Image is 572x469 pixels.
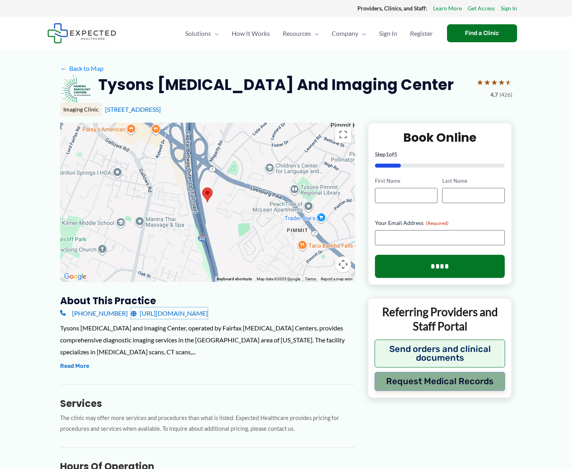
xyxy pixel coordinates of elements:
a: Find a Clinic [447,24,517,42]
a: How It Works [225,20,276,47]
button: Request Medical Records [375,372,506,391]
a: Terms (opens in new tab) [305,277,316,281]
a: ResourcesMenu Toggle [276,20,325,47]
span: Company [332,20,358,47]
p: Step of [375,152,505,157]
span: (426) [500,90,512,100]
span: ★ [491,75,498,90]
a: Report a map error [321,277,353,281]
p: The clinic may offer more services and procedures than what is listed. Expected Healthcare provid... [60,413,355,434]
span: ← [60,64,68,72]
span: How It Works [232,20,270,47]
img: Google [62,272,88,282]
a: Sign In [501,3,517,14]
a: [URL][DOMAIN_NAME] [131,307,208,319]
div: Tysons [MEDICAL_DATA] and Imaging Center, operated by Fairfax [MEDICAL_DATA] Centers, provides co... [60,322,355,358]
span: 4.7 [490,90,498,100]
h2: Book Online [375,130,505,145]
span: ★ [505,75,512,90]
span: Solutions [185,20,211,47]
h2: Tysons [MEDICAL_DATA] and Imaging Center [98,75,454,94]
button: Map camera controls [335,256,351,272]
h3: Services [60,397,355,410]
label: First Name [375,177,437,185]
span: Menu Toggle [311,20,319,47]
span: Register [410,20,433,47]
span: (Required) [426,220,449,226]
button: Keyboard shortcuts [217,276,252,282]
strong: Providers, Clinics, and Staff: [357,5,427,12]
a: Register [404,20,439,47]
button: Toggle fullscreen view [335,127,351,143]
span: Sign In [379,20,397,47]
a: SolutionsMenu Toggle [179,20,225,47]
span: ★ [476,75,484,90]
span: ★ [484,75,491,90]
button: Send orders and clinical documents [375,340,506,367]
p: Referring Providers and Staff Portal [375,305,506,334]
span: Map data ©2025 Google [257,277,300,281]
label: Last Name [442,177,505,185]
label: Your Email Address [375,219,505,227]
button: Read More [60,362,89,371]
span: Resources [283,20,311,47]
span: 5 [394,151,397,158]
span: Menu Toggle [211,20,219,47]
a: Learn More [433,3,462,14]
img: Expected Healthcare Logo - side, dark font, small [47,23,116,43]
a: ←Back to Map [60,63,103,74]
a: Sign In [373,20,404,47]
a: [PHONE_NUMBER] [60,307,128,319]
span: ★ [498,75,505,90]
h3: About this practice [60,295,355,307]
div: Imaging Clinic [60,103,102,116]
a: Get Access [468,3,495,14]
span: 1 [386,151,389,158]
a: CompanyMenu Toggle [325,20,373,47]
a: Open this area in Google Maps (opens a new window) [62,272,88,282]
a: [STREET_ADDRESS] [105,106,161,113]
span: Menu Toggle [358,20,366,47]
nav: Primary Site Navigation [179,20,439,47]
